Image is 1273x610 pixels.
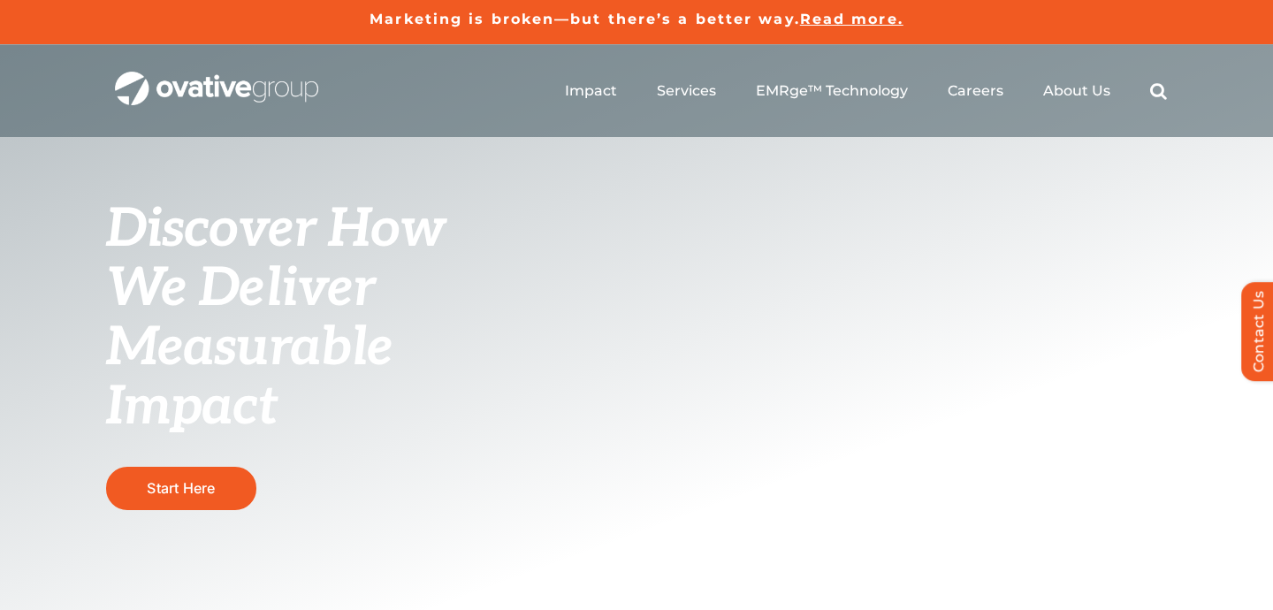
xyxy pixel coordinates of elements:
[657,82,716,100] a: Services
[115,70,318,87] a: OG_Full_horizontal_WHT
[756,82,908,100] a: EMRge™ Technology
[800,11,903,27] a: Read more.
[147,479,215,497] span: Start Here
[106,257,393,439] span: We Deliver Measurable Impact
[370,11,800,27] a: Marketing is broken—but there’s a better way.
[565,82,617,100] a: Impact
[1043,82,1110,100] a: About Us
[106,467,256,510] a: Start Here
[948,82,1003,100] a: Careers
[106,198,446,262] span: Discover How
[565,63,1167,119] nav: Menu
[1150,82,1167,100] a: Search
